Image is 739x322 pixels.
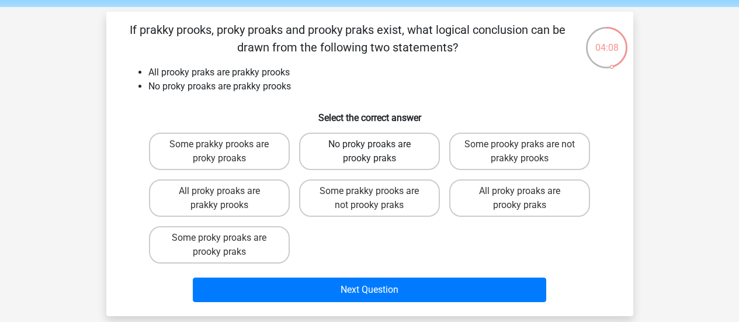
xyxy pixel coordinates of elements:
[585,26,629,55] div: 04:08
[449,133,590,170] label: Some prooky praks are not prakky prooks
[148,65,615,79] li: All prooky praks are prakky prooks
[148,79,615,94] li: No proky proaks are prakky prooks
[149,179,290,217] label: All proky proaks are prakky prooks
[125,21,571,56] p: If prakky prooks, proky proaks and prooky praks exist, what logical conclusion can be drawn from ...
[449,179,590,217] label: All proky proaks are prooky praks
[125,103,615,123] h6: Select the correct answer
[149,226,290,264] label: Some proky proaks are prooky praks
[149,133,290,170] label: Some prakky prooks are proky proaks
[299,133,440,170] label: No proky proaks are prooky praks
[193,278,546,302] button: Next Question
[299,179,440,217] label: Some prakky prooks are not prooky praks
